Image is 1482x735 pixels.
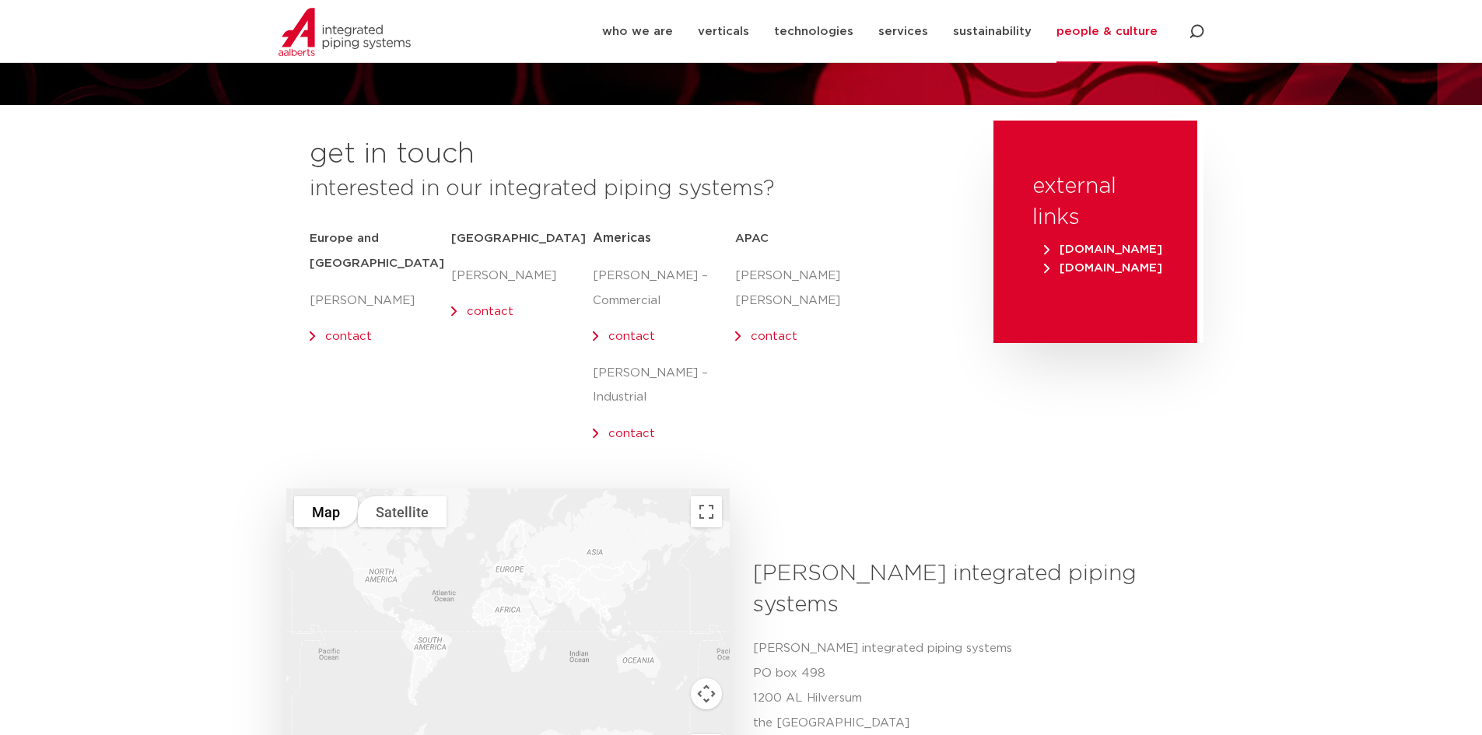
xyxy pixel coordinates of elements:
a: contact [608,331,655,342]
span: [DOMAIN_NAME] [1044,262,1162,274]
h3: external links [1032,171,1158,233]
h2: get in touch [310,136,475,173]
h3: [PERSON_NAME] integrated piping systems [753,558,1185,621]
a: contact [325,331,372,342]
p: [PERSON_NAME] [310,289,451,313]
button: Show satellite imagery [358,496,447,527]
p: [PERSON_NAME] [451,264,593,289]
span: Americas [593,232,651,244]
span: [DOMAIN_NAME] [1044,243,1162,255]
a: [DOMAIN_NAME] [1040,262,1166,274]
button: Map camera controls [691,678,722,709]
p: [PERSON_NAME] [PERSON_NAME] [735,264,877,313]
p: [PERSON_NAME] – Industrial [593,361,734,411]
strong: Europe and [GEOGRAPHIC_DATA] [310,233,444,269]
p: [PERSON_NAME] – Commercial [593,264,734,313]
button: Show street map [294,496,358,527]
button: Toggle fullscreen view [691,496,722,527]
a: contact [467,306,513,317]
h5: [GEOGRAPHIC_DATA] [451,226,593,251]
h5: APAC [735,226,877,251]
a: contact [751,331,797,342]
a: contact [608,428,655,439]
a: [DOMAIN_NAME] [1040,243,1166,255]
h3: interested in our integrated piping systems? [310,173,955,205]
